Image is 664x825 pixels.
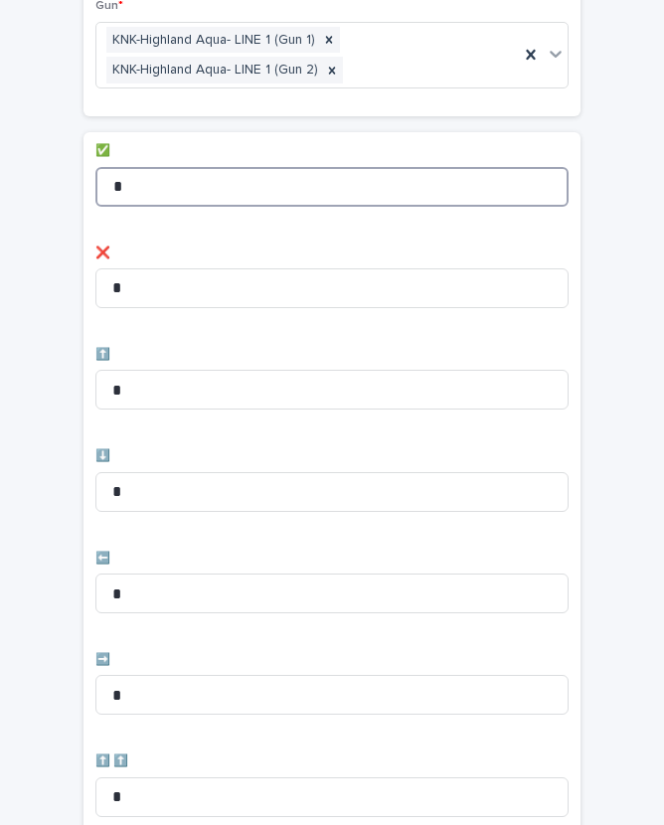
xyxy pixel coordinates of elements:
[95,145,110,157] span: ✅
[95,349,110,361] span: ⬆️
[95,247,110,259] span: ❌
[95,553,110,565] span: ⬅️
[106,27,318,54] div: KNK-Highland Aqua- LINE 1 (Gun 1)
[95,654,110,666] span: ➡️
[106,57,321,83] div: KNK-Highland Aqua- LINE 1 (Gun 2)
[95,755,128,767] span: ⬆️ ⬆️
[95,450,110,462] span: ⬇️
